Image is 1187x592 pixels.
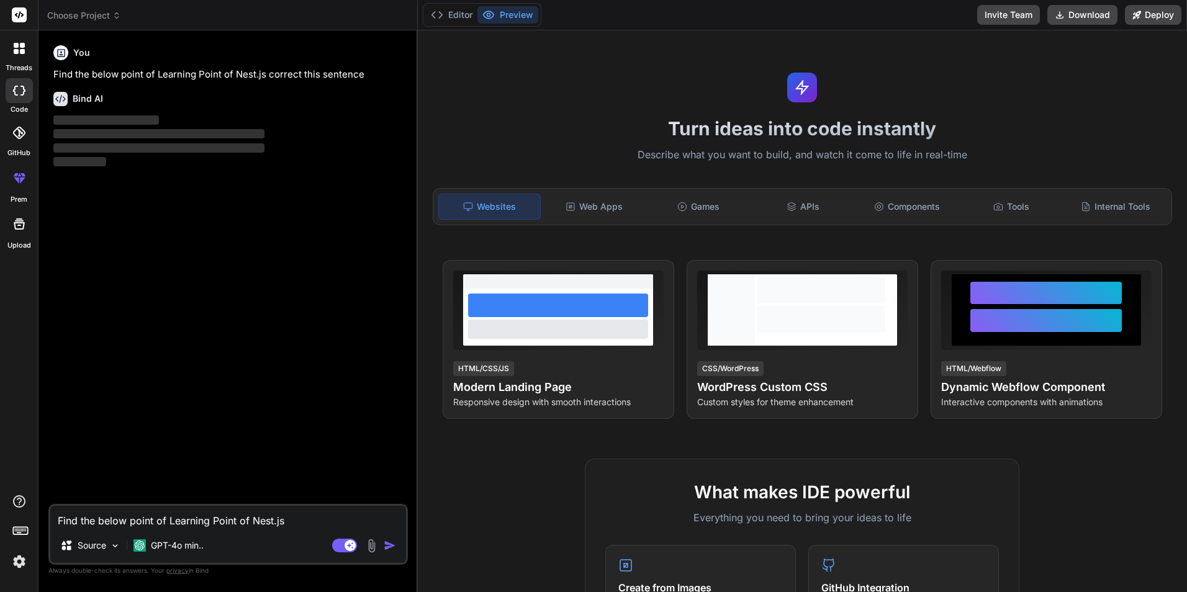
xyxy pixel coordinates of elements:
div: CSS/WordPress [697,361,764,376]
img: settings [9,551,30,572]
p: Everything you need to bring your ideas to life [605,510,999,525]
label: Upload [7,240,31,251]
h4: WordPress Custom CSS [697,379,908,396]
div: APIs [752,194,854,220]
label: code [11,104,28,115]
span: ‌ [53,157,106,166]
div: Websites [438,194,541,220]
div: Internal Tools [1065,194,1167,220]
p: Custom styles for theme enhancement [697,396,908,408]
p: Source [78,539,106,552]
div: Web Apps [543,194,645,220]
h2: What makes IDE powerful [605,479,999,505]
label: GitHub [7,148,30,158]
img: GPT-4o mini [133,539,146,552]
div: Games [648,194,749,220]
label: prem [11,194,27,205]
span: ‌ [53,115,159,125]
div: HTML/Webflow [941,361,1006,376]
span: ‌ [53,143,264,153]
div: HTML/CSS/JS [453,361,514,376]
h6: Bind AI [73,92,103,105]
span: ‌ [53,129,264,138]
p: GPT-4o min.. [151,539,204,552]
img: icon [384,539,396,552]
p: Describe what you want to build, and watch it come to life in real-time [425,147,1180,163]
h1: Turn ideas into code instantly [425,117,1180,140]
p: Responsive design with smooth interactions [453,396,664,408]
h4: Modern Landing Page [453,379,664,396]
button: Preview [477,6,538,24]
button: Download [1047,5,1117,25]
img: Pick Models [110,540,120,551]
p: Interactive components with animations [941,396,1152,408]
label: threads [6,63,32,73]
span: Choose Project [47,9,121,22]
p: Find the below point of Learning Point of Nest.js correct this sentence [53,68,405,82]
div: Tools [960,194,1062,220]
h4: Dynamic Webflow Component [941,379,1152,396]
div: Components [856,194,958,220]
span: privacy [166,567,189,574]
button: Deploy [1125,5,1181,25]
img: attachment [364,539,379,553]
p: Always double-check its answers. Your in Bind [48,565,408,576]
button: Invite Team [977,5,1040,25]
h6: You [73,47,90,59]
button: Editor [426,6,477,24]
